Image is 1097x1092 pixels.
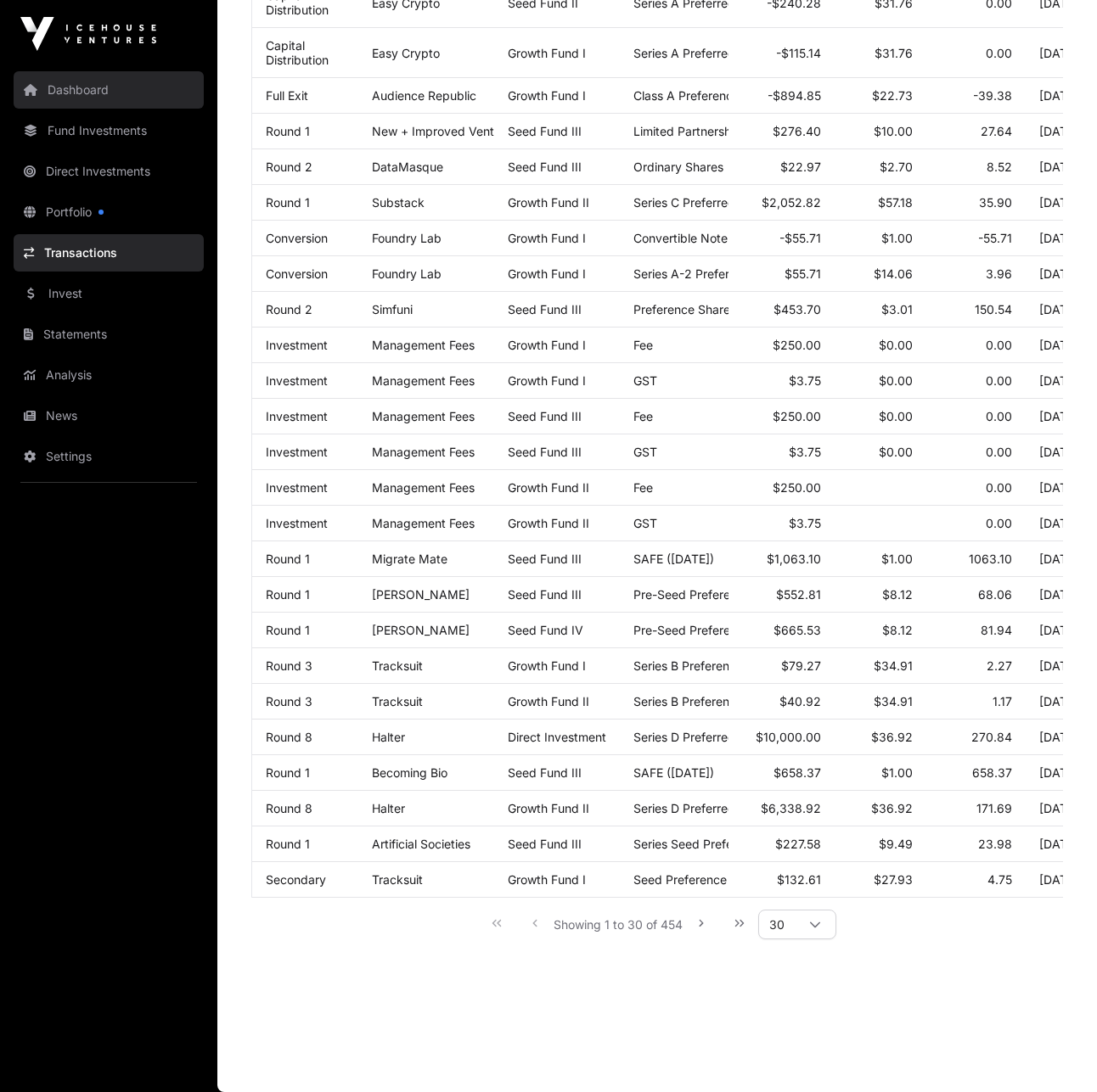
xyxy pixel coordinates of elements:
a: Growth Fund II [508,694,589,708]
td: $3.75 [729,506,835,541]
span: $0.00 [879,445,913,459]
span: 0.00 [986,338,1012,352]
p: Management Fees [372,373,481,388]
a: Becoming Bio [372,765,447,780]
a: Foundry Lab [372,266,442,281]
span: $34.91 [874,658,913,673]
span: 270.84 [971,730,1012,744]
span: 0.00 [986,46,1012,60]
span: Seed Preference Shares [633,872,768,887]
a: Dashboard [14,71,204,109]
a: Tracksuit [372,694,423,708]
span: Showing 1 to 30 of 454 [554,917,683,932]
a: Substack [372,195,425,210]
td: $10,000.00 [729,720,835,755]
a: Halter [372,730,405,744]
a: Investment [266,338,328,352]
a: Settings [14,438,204,475]
a: Round 8 [266,730,312,744]
a: Round 1 [266,837,310,851]
a: Audience Republic [372,88,476,103]
span: 171.69 [976,801,1012,815]
td: $132.61 [729,862,835,898]
a: Foundry Lab [372,231,442,245]
a: Easy Crypto [372,46,440,60]
a: Secondary [266,872,326,887]
a: New + Improved Ventures [372,124,518,138]
span: 0.00 [986,373,1012,388]
span: 4.75 [987,872,1012,887]
span: -55.71 [978,231,1012,245]
a: Growth Fund I [508,373,586,388]
p: Management Fees [372,338,481,352]
span: 68.06 [978,587,1012,602]
td: $79.27 [729,648,835,684]
span: Direct Investment [508,730,606,744]
a: Portfolio [14,193,204,231]
iframe: Chat Widget [1012,1011,1097,1092]
p: Management Fees [372,445,481,459]
td: $658.37 [729,755,835,791]
span: Convertible Note ([DATE]) [633,231,779,245]
td: -$894.85 [729,78,835,114]
a: Round 2 [266,160,312,174]
a: Round 3 [266,694,312,708]
a: Growth Fund II [508,195,589,210]
span: Fee [633,409,653,423]
a: Seed Fund III [508,552,582,566]
span: Series D Preferred Stock [633,730,771,744]
span: Series Seed Preferred Stock [633,837,791,851]
a: Conversion [266,231,328,245]
a: Full Exit [266,88,308,103]
p: Management Fees [372,480,481,495]
a: Round 1 [266,623,310,637]
span: $8.12 [882,587,913,602]
a: Analysis [14,356,204,394]
a: Growth Fund II [508,480,589,495]
a: Growth Fund I [508,872,586,887]
a: Seed Fund III [508,765,582,780]
span: $1.00 [881,552,913,566]
a: Growth Fund I [508,266,586,281]
span: $22.73 [872,88,913,103]
a: Tracksuit [372,658,423,673]
span: 2.27 [987,658,1012,673]
a: Growth Fund I [508,231,586,245]
span: GST [633,445,657,459]
span: $0.00 [879,409,913,423]
td: $552.81 [729,577,835,613]
a: Growth Fund I [508,46,586,60]
a: Seed Fund III [508,124,582,138]
td: -$55.71 [729,221,835,256]
span: Pre-Seed Preference Shares [633,623,792,637]
span: $9.49 [879,837,913,851]
span: SAFE ([DATE]) [633,552,714,566]
a: [PERSON_NAME] [372,623,470,637]
span: 0.00 [986,445,1012,459]
a: Tracksuit [372,872,423,887]
span: $3.01 [881,302,913,316]
a: Investment [266,409,328,423]
span: 35.90 [979,195,1012,210]
td: $3.75 [729,434,835,470]
a: News [14,397,204,434]
span: GST [633,373,657,388]
a: Investment [266,445,328,459]
span: Series C Preferred Stock [633,195,771,210]
a: Seed Fund III [508,445,582,459]
span: $8.12 [882,623,913,637]
a: Growth Fund I [508,658,586,673]
span: 658.37 [972,765,1012,780]
td: $2,052.82 [729,185,835,221]
span: $36.92 [871,801,913,815]
span: $0.00 [879,338,913,352]
span: GST [633,516,657,530]
a: Growth Fund II [508,516,589,530]
td: $250.00 [729,328,835,363]
a: Statements [14,316,204,353]
a: Invest [14,275,204,312]
a: Artificial Societies [372,837,470,851]
a: Round 3 [266,658,312,673]
a: Growth Fund I [508,338,586,352]
span: $2.70 [880,160,913,174]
